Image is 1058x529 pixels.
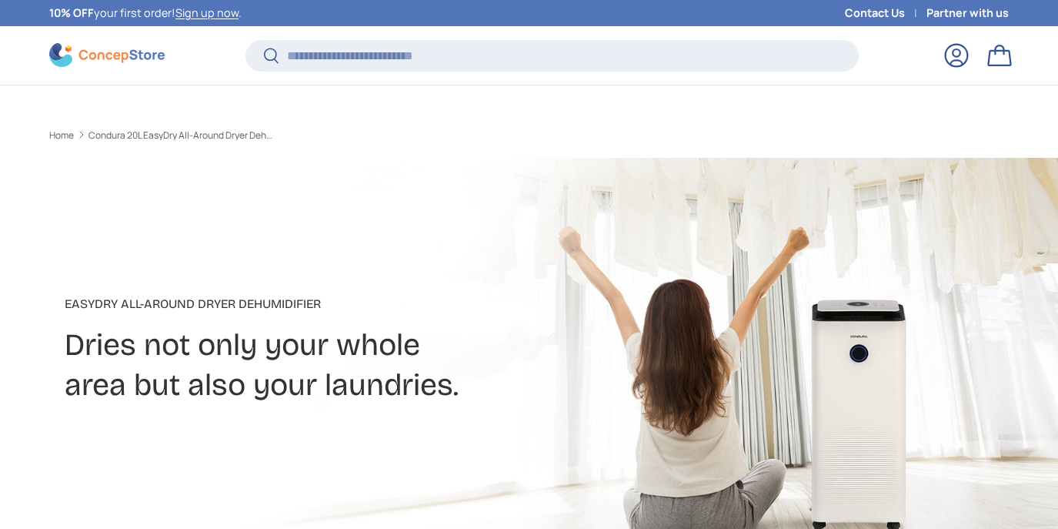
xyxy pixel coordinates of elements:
a: Partner with us [926,5,1009,22]
p: EasyDry All-Around Dryer Dehumidifier [65,295,656,313]
img: ConcepStore [49,43,165,67]
a: Condura 20L EasyDry All-Around Dryer Dehumidifier [88,131,273,140]
h2: Dries not only your whole area but also your laundries. [65,326,656,406]
a: Contact Us [845,5,926,22]
a: Sign up now [175,5,239,20]
strong: 10% OFF [49,5,94,20]
a: Home [49,131,74,140]
nav: Breadcrumbs [49,129,558,142]
p: your first order! . [49,5,242,22]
